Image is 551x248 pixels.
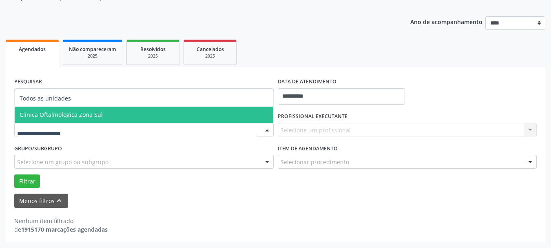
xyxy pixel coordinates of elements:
[140,46,166,53] span: Resolvidos
[69,53,116,59] div: 2025
[20,94,71,102] span: Todos as unidades
[17,158,108,166] span: Selecione um grupo ou subgrupo
[14,217,108,225] div: Nenhum item filtrado
[14,174,40,188] button: Filtrar
[14,225,108,234] div: de
[14,194,68,208] button: Menos filtroskeyboard_arrow_up
[133,53,173,59] div: 2025
[278,76,336,88] label: DATA DE ATENDIMENTO
[19,46,46,53] span: Agendados
[281,158,349,166] span: Selecionar procedimento
[69,46,116,53] span: Não compareceram
[14,76,42,88] label: PESQUISAR
[20,111,103,118] span: Clinica Oftalmologica Zona Sul
[21,226,108,233] strong: 1915170 marcações agendadas
[278,142,338,155] label: Item de agendamento
[14,142,62,155] label: Grupo/Subgrupo
[190,53,230,59] div: 2025
[278,110,347,123] label: PROFISSIONAL EXECUTANTE
[197,46,224,53] span: Cancelados
[55,196,64,205] i: keyboard_arrow_up
[410,16,482,27] p: Ano de acompanhamento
